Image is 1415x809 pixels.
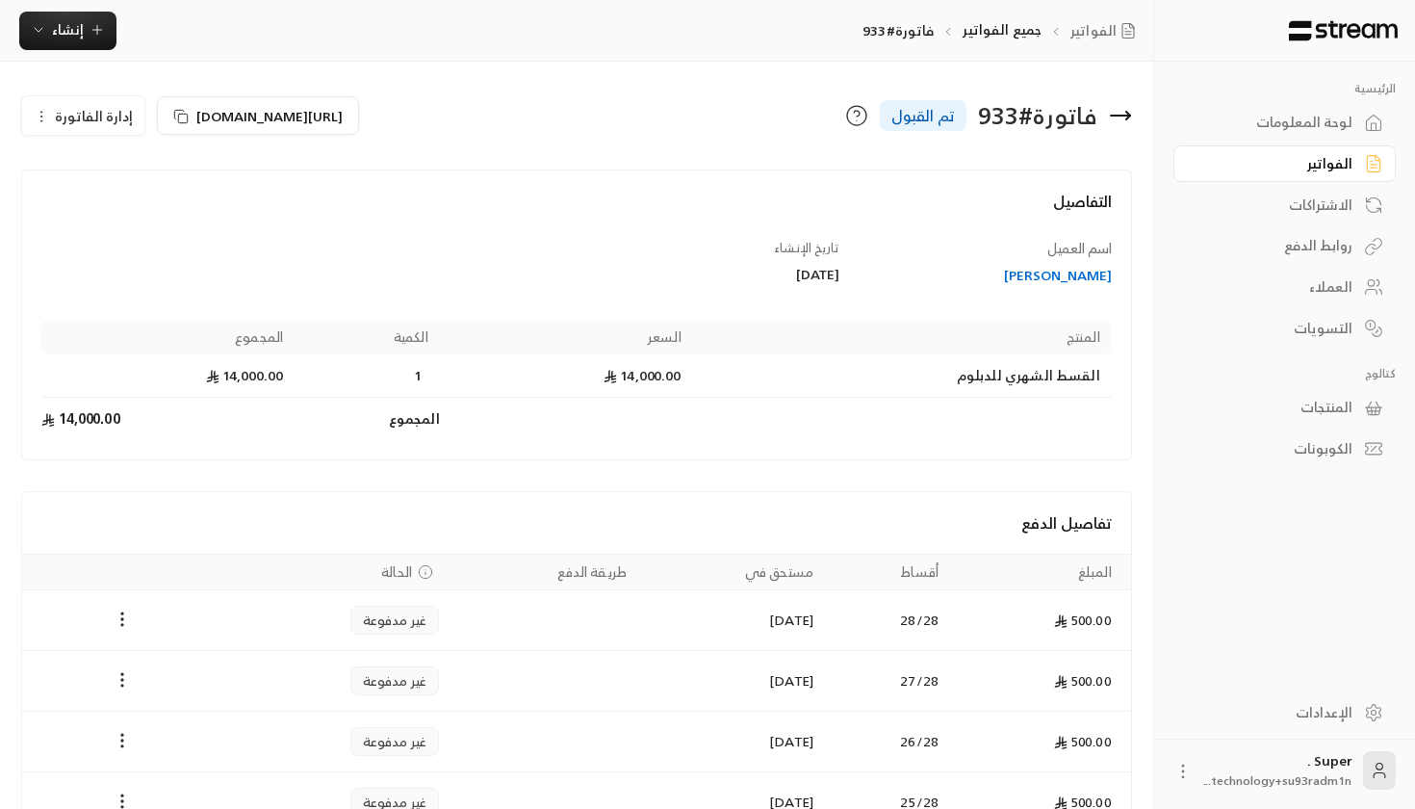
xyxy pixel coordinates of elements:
td: 14,000.00 [440,354,693,398]
td: [DATE] [638,712,825,772]
span: غير مدفوعة [363,732,427,751]
th: المبلغ [950,555,1131,590]
th: أقساط [825,555,950,590]
a: روابط الدفع [1173,227,1396,265]
a: العملاء [1173,269,1396,306]
a: الفواتير [1070,21,1144,40]
span: [URL][DOMAIN_NAME] [196,106,343,126]
p: الرئيسية [1173,81,1396,96]
td: [DATE] [638,590,825,651]
td: القسط الشهري للدبلوم [693,354,1112,398]
td: [DATE] [638,651,825,712]
div: التسويات [1197,319,1352,338]
th: السعر [440,320,693,354]
div: الفواتير [1197,154,1352,173]
button: [URL][DOMAIN_NAME] [157,96,359,135]
span: إدارة الفاتورة [55,104,133,128]
th: الكمية [295,320,440,354]
a: الكوبونات [1173,431,1396,468]
a: الفواتير [1173,145,1396,183]
span: غير مدفوعة [363,611,427,630]
th: مستحق في [638,555,825,590]
td: 27 / 28 [825,651,950,712]
div: المنتجات [1197,398,1352,417]
button: إنشاء [19,12,116,50]
a: التسويات [1173,309,1396,347]
a: المنتجات [1173,389,1396,427]
div: الإعدادات [1197,703,1352,722]
td: 14,000.00 [41,398,295,440]
div: روابط الدفع [1197,236,1352,255]
td: 26 / 28 [825,712,950,772]
span: اسم العميل [1047,236,1112,260]
a: لوحة المعلومات [1173,104,1396,142]
span: غير مدفوعة [363,671,427,691]
a: الإعدادات [1173,693,1396,731]
h4: تفاصيل الدفع [41,511,1112,535]
td: 500.00 [950,651,1131,712]
div: [DATE] [586,265,839,284]
div: Super . [1204,751,1351,790]
span: تم القبول [891,104,955,127]
p: كتالوج [1173,366,1396,381]
span: إنشاء [52,17,84,41]
th: المجموع [41,320,295,354]
span: الحالة [381,562,412,582]
span: 1 [409,366,428,385]
button: إدارة الفاتورة [22,96,144,135]
a: جميع الفواتير [963,17,1042,41]
div: فاتورة # 933 [978,100,1097,131]
nav: breadcrumb [862,20,1144,40]
th: المنتج [693,320,1112,354]
th: طريقة الدفع [450,555,638,590]
div: الكوبونات [1197,439,1352,458]
td: المجموع [295,398,440,440]
div: العملاء [1197,277,1352,297]
span: technology+su93radm1n... [1204,770,1351,791]
table: Products [41,320,1112,440]
a: الاشتراكات [1173,186,1396,223]
div: لوحة المعلومات [1197,113,1352,132]
img: Logo [1287,20,1400,41]
span: تاريخ الإنشاء [774,237,839,259]
td: 500.00 [950,712,1131,772]
h4: التفاصيل [41,190,1112,232]
td: 14,000.00 [41,354,295,398]
a: [PERSON_NAME] [859,266,1112,285]
div: الاشتراكات [1197,196,1352,215]
td: 500.00 [950,590,1131,651]
p: فاتورة#933 [862,21,934,40]
td: 28 / 28 [825,590,950,651]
